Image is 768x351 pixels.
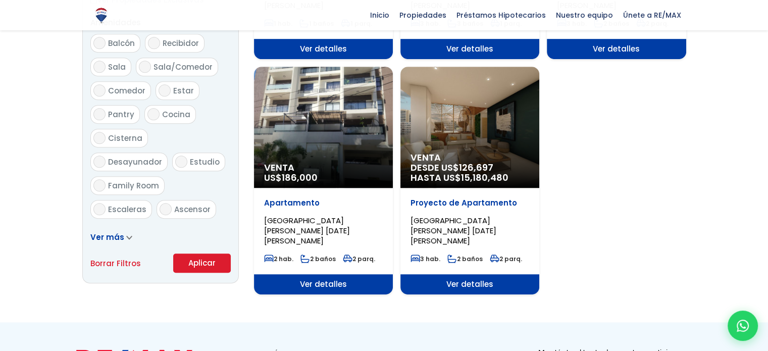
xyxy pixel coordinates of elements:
span: 3 hab. [411,255,440,263]
input: Sala/Comedor [139,61,151,73]
input: Balcón [93,37,106,49]
span: [GEOGRAPHIC_DATA][PERSON_NAME] [DATE][PERSON_NAME] [411,215,496,246]
input: Recibidor [148,37,160,49]
input: Desayunador [93,156,106,168]
input: Comedor [93,84,106,96]
span: Sala/Comedor [153,62,213,72]
input: Pantry [93,108,106,120]
span: 15,180,480 [461,171,508,184]
span: Ver detalles [547,39,686,59]
span: Ver detalles [254,39,393,59]
span: Únete a RE/MAX [618,8,686,23]
span: Sala [108,62,126,72]
input: Sala [93,61,106,73]
span: Préstamos Hipotecarios [451,8,551,23]
input: Cisterna [93,132,106,144]
button: Aplicar [173,254,231,273]
span: [GEOGRAPHIC_DATA][PERSON_NAME] [DATE][PERSON_NAME] [264,215,350,246]
span: Recibidor [163,38,199,48]
a: Venta US$186,000 Apartamento [GEOGRAPHIC_DATA][PERSON_NAME] [DATE][PERSON_NAME] 2 hab. 2 baños 2 ... [254,67,393,294]
span: 2 hab. [264,255,293,263]
span: Ver detalles [254,274,393,294]
span: Estar [173,85,194,96]
span: Ver detalles [400,274,539,294]
span: Ver más [90,232,124,242]
p: Apartamento [264,198,383,208]
span: Ver detalles [400,39,539,59]
img: Logo de REMAX [92,7,110,24]
p: Proyecto de Apartamento [411,198,529,208]
span: Inicio [365,8,394,23]
span: Ascensor [174,204,211,215]
span: Cisterna [108,133,142,143]
a: Venta DESDE US$126,697 HASTA US$15,180,480 Proyecto de Apartamento [GEOGRAPHIC_DATA][PERSON_NAME]... [400,67,539,294]
span: Cocina [162,109,190,120]
span: US$ [264,171,318,184]
span: 2 baños [300,255,336,263]
input: Cocina [147,108,160,120]
span: Family Room [108,180,159,191]
span: Escaleras [108,204,146,215]
a: Ver más [90,232,132,242]
input: Escaleras [93,203,106,215]
span: HASTA US$ [411,173,529,183]
a: Borrar Filtros [90,257,141,270]
span: Comedor [108,85,145,96]
span: 2 parq. [343,255,375,263]
span: 186,000 [282,171,318,184]
span: 2 baños [447,255,483,263]
input: Estudio [175,156,187,168]
span: Estudio [190,157,220,167]
span: 2 parq. [490,255,522,263]
input: Ascensor [160,203,172,215]
span: Nuestro equipo [551,8,618,23]
span: Venta [411,153,529,163]
span: Desayunador [108,157,162,167]
span: Balcón [108,38,135,48]
input: Estar [159,84,171,96]
span: 126,697 [459,161,493,174]
span: Pantry [108,109,134,120]
span: DESDE US$ [411,163,529,183]
span: Propiedades [394,8,451,23]
span: Venta [264,163,383,173]
input: Family Room [93,179,106,191]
